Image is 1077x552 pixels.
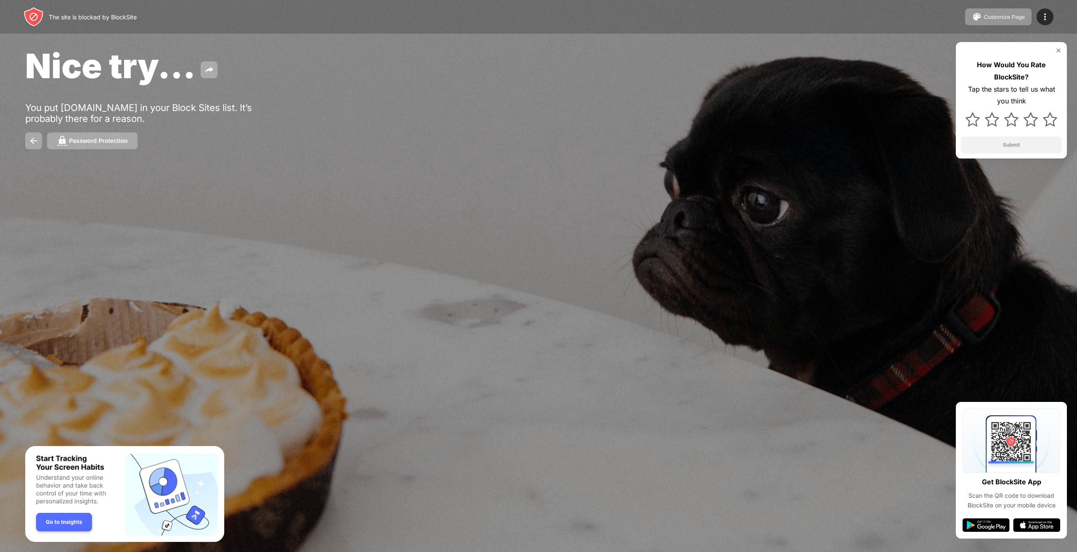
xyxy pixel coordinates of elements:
div: Tap the stars to tell us what you think [961,83,1062,108]
img: rate-us-close.svg [1055,47,1062,54]
img: back.svg [29,136,39,146]
img: star.svg [1043,112,1057,127]
img: google-play.svg [963,518,1010,532]
button: Customize Page [965,8,1032,25]
div: Get BlockSite App [982,476,1041,488]
img: star.svg [1004,112,1019,127]
img: menu-icon.svg [1040,12,1050,22]
button: Password Protection [47,132,138,149]
div: Scan the QR code to download BlockSite on your mobile device [963,491,1060,510]
div: You put [DOMAIN_NAME] in your Block Sites list. It’s probably there for a reason. [25,102,285,124]
div: The site is blocked by BlockSite [49,13,137,21]
div: Customize Page [984,14,1025,20]
div: Password Protection [69,137,127,144]
img: star.svg [1024,112,1038,127]
img: star.svg [985,112,999,127]
iframe: Banner [25,446,224,542]
img: pallet.svg [972,12,982,22]
img: qrcode.svg [963,409,1060,473]
img: share.svg [204,65,214,75]
div: How Would You Rate BlockSite? [961,59,1062,83]
img: star.svg [966,112,980,127]
img: app-store.svg [1013,518,1060,532]
img: header-logo.svg [24,7,44,27]
span: Nice try... [25,45,196,86]
button: Submit [961,137,1062,153]
img: password.svg [57,136,67,146]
